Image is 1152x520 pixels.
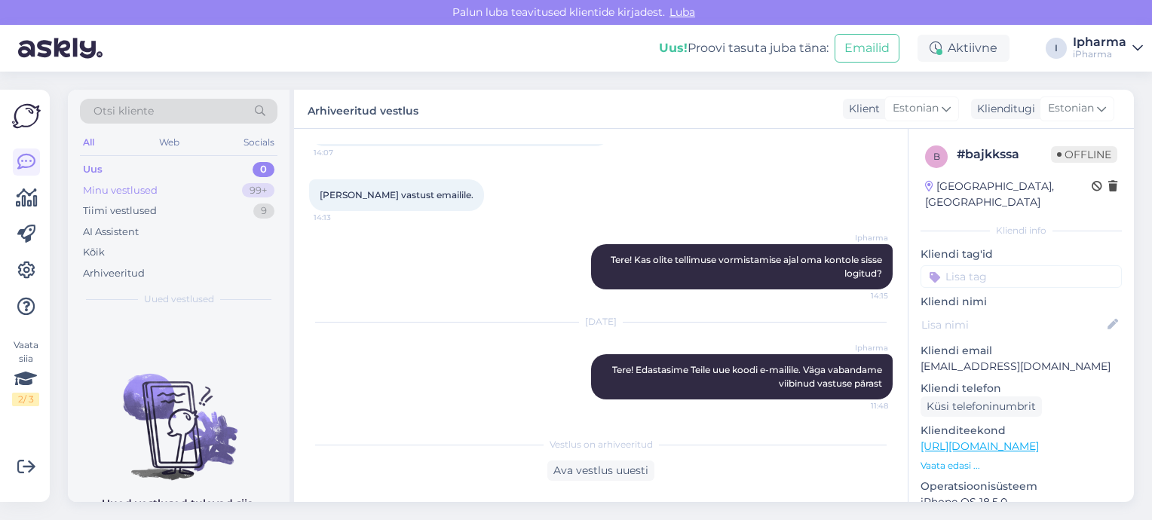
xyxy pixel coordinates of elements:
span: 14:13 [314,212,370,223]
p: Kliendi nimi [921,294,1122,310]
a: IpharmaiPharma [1073,36,1143,60]
p: Klienditeekond [921,423,1122,439]
label: Arhiveeritud vestlus [308,99,418,119]
div: Arhiveeritud [83,266,145,281]
img: No chats [68,347,290,482]
div: Klienditugi [971,101,1035,117]
div: All [80,133,97,152]
div: 9 [253,203,274,219]
span: Tere! Edastasime Teile uue koodi e-mailile. Väga vabandame viibinud vastuse pärast [612,364,884,389]
span: Estonian [1048,100,1094,117]
p: Uued vestlused tulevad siia. [102,496,256,512]
span: Otsi kliente [93,103,154,119]
span: Ipharma [832,342,888,353]
span: 11:48 [832,400,888,411]
p: iPhone OS 18.5.0 [921,494,1122,510]
span: Vestlus on arhiveeritud [550,438,653,451]
div: Kliendi info [921,224,1122,237]
div: Aktiivne [918,35,1010,62]
div: AI Assistent [83,225,139,240]
div: Küsi telefoninumbrit [921,396,1042,417]
div: 2 / 3 [12,393,39,406]
button: Emailid [835,34,899,63]
div: Vaata siia [12,338,39,406]
span: b [933,151,940,162]
div: Ipharma [1073,36,1126,48]
span: Luba [665,5,700,19]
div: # bajkkssa [957,145,1051,164]
p: Kliendi tag'id [921,246,1122,262]
span: Estonian [893,100,939,117]
p: Kliendi email [921,343,1122,359]
span: Tere! Kas olite tellimuse vormistamise ajal oma kontole sisse logitud? [611,254,884,279]
span: 14:07 [314,147,370,158]
input: Lisa tag [921,265,1122,288]
span: Ipharma [832,232,888,243]
div: Minu vestlused [83,183,158,198]
img: Askly Logo [12,102,41,130]
p: Operatsioonisüsteem [921,479,1122,494]
div: Ava vestlus uuesti [547,460,654,481]
input: Lisa nimi [921,317,1105,333]
a: [URL][DOMAIN_NAME] [921,439,1039,453]
div: I [1046,38,1067,59]
div: [GEOGRAPHIC_DATA], [GEOGRAPHIC_DATA] [925,179,1092,210]
div: iPharma [1073,48,1126,60]
b: Uus! [659,41,688,55]
span: 14:15 [832,290,888,301]
p: Vaata edasi ... [921,459,1122,473]
div: 99+ [242,183,274,198]
div: Proovi tasuta juba täna: [659,39,829,57]
div: Klient [843,101,880,117]
div: [DATE] [309,315,893,329]
span: [PERSON_NAME] vastust emailile. [320,189,473,200]
div: Uus [83,162,103,177]
div: Tiimi vestlused [83,203,157,219]
div: Kõik [83,245,105,260]
span: Uued vestlused [144,292,214,306]
div: 0 [253,162,274,177]
div: Socials [241,133,277,152]
p: [EMAIL_ADDRESS][DOMAIN_NAME] [921,359,1122,375]
p: Kliendi telefon [921,381,1122,396]
span: Offline [1051,146,1117,163]
div: Web [156,133,182,152]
